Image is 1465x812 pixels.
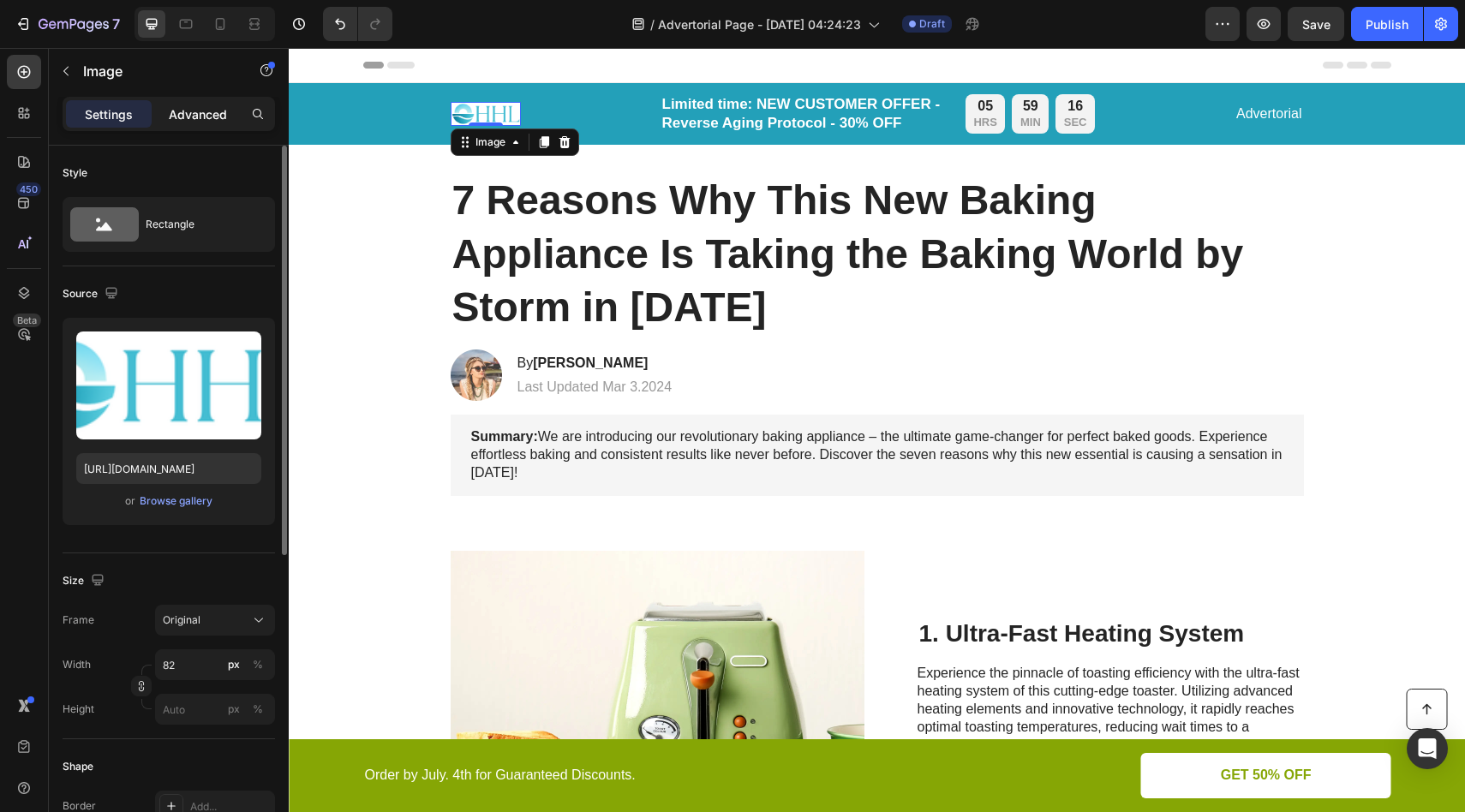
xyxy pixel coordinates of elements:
[253,702,263,717] div: %
[289,48,1465,812] iframe: Design area
[253,657,263,672] div: %
[248,699,268,719] button: px
[63,702,94,717] label: Height
[125,491,135,511] span: or
[63,657,91,672] label: Width
[63,612,94,628] label: Frame
[685,68,708,82] p: HRS
[1288,7,1344,41] button: Save
[775,50,798,68] div: 16
[162,302,213,353] img: gempages_432750572815254551-0dd52757-f501-4f5a-9003-85088b00a725.webp
[1366,15,1408,33] div: Publish
[629,570,1015,602] h2: 1. Ultra-Fast Heating System
[224,654,244,675] button: %
[685,50,708,68] div: 05
[85,105,133,123] p: Settings
[155,694,275,725] input: px%
[775,68,798,82] p: SEC
[140,493,212,509] div: Browse gallery
[146,205,250,244] div: Rectangle
[1407,728,1448,769] div: Open Intercom Messenger
[7,7,128,41] button: 7
[76,331,261,439] img: preview-image
[112,14,120,34] p: 7
[183,87,220,102] div: Image
[63,759,93,774] div: Shape
[182,380,995,433] p: We are introducing our revolutionary baking appliance – the ultimate game-changer for perfect bak...
[163,612,200,628] span: Original
[228,657,240,672] div: px
[932,719,1023,737] p: GET 50% OFF
[162,124,1015,288] h1: 7 Reasons Why This New Baking Appliance Is Taking the Baking World by Storm in [DATE]
[228,702,240,717] div: px
[229,331,384,349] p: Last Updated Mar 3.2024
[63,570,108,593] div: Size
[16,182,41,196] div: 450
[732,50,752,68] div: 59
[169,105,227,123] p: Advanced
[224,699,244,719] button: %
[732,68,752,82] p: MIN
[323,7,392,41] div: Undo/Redo
[372,45,656,87] div: Rich Text Editor. Editing area: main
[248,654,268,675] button: px
[155,605,275,636] button: Original
[852,705,1103,750] a: GET 50% OFF
[13,313,41,327] div: Beta
[244,307,359,322] strong: [PERSON_NAME]
[1351,7,1423,41] button: Publish
[162,54,232,78] img: gempages_581710068815233763-e7b286ff-43d7-411b-9439-a0c9f5f52cf4.png
[374,47,655,85] p: Limited time: NEW CUSTOMER OFFER - Reverse Aging Protocol - 30% OFF
[63,165,87,181] div: Style
[227,305,386,326] h2: By
[919,16,945,32] span: Draft
[139,493,213,510] button: Browse gallery
[1302,17,1330,32] span: Save
[948,57,1013,75] p: Advertorial
[182,381,249,396] strong: Summary:
[63,283,122,306] div: Source
[629,617,1014,759] p: Experience the pinnacle of toasting efficiency with the ultra-fast heating system of this cutting...
[658,15,861,33] span: Advertorial Page - [DATE] 04:24:23
[83,61,229,81] p: Image
[155,649,275,680] input: px%
[76,453,261,484] input: https://example.com/image.jpg
[650,15,655,33] span: /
